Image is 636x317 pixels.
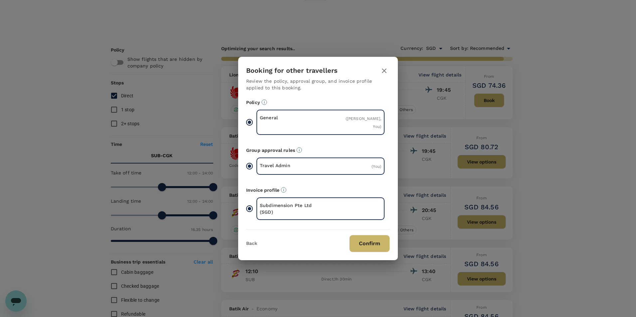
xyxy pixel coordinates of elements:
p: Group approval rules [246,147,390,154]
button: Confirm [349,235,390,252]
p: Travel Admin [260,162,321,169]
span: ( [PERSON_NAME], You ) [346,116,381,129]
svg: Booking restrictions are based on the selected travel policy. [261,99,267,105]
h3: Booking for other travellers [246,67,338,74]
p: Review the policy, approval group, and invoice profile applied to this booking. [246,78,390,91]
p: Subdimension Pte Ltd (SGD) [260,202,321,215]
p: Invoice profile [246,187,390,193]
svg: The payment currency and company information are based on the selected invoice profile. [281,187,286,193]
svg: Default approvers or custom approval rules (if available) are based on the user group. [296,147,302,153]
span: ( You ) [372,164,381,169]
p: General [260,114,321,121]
button: Back [246,241,257,246]
p: Policy [246,99,390,106]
